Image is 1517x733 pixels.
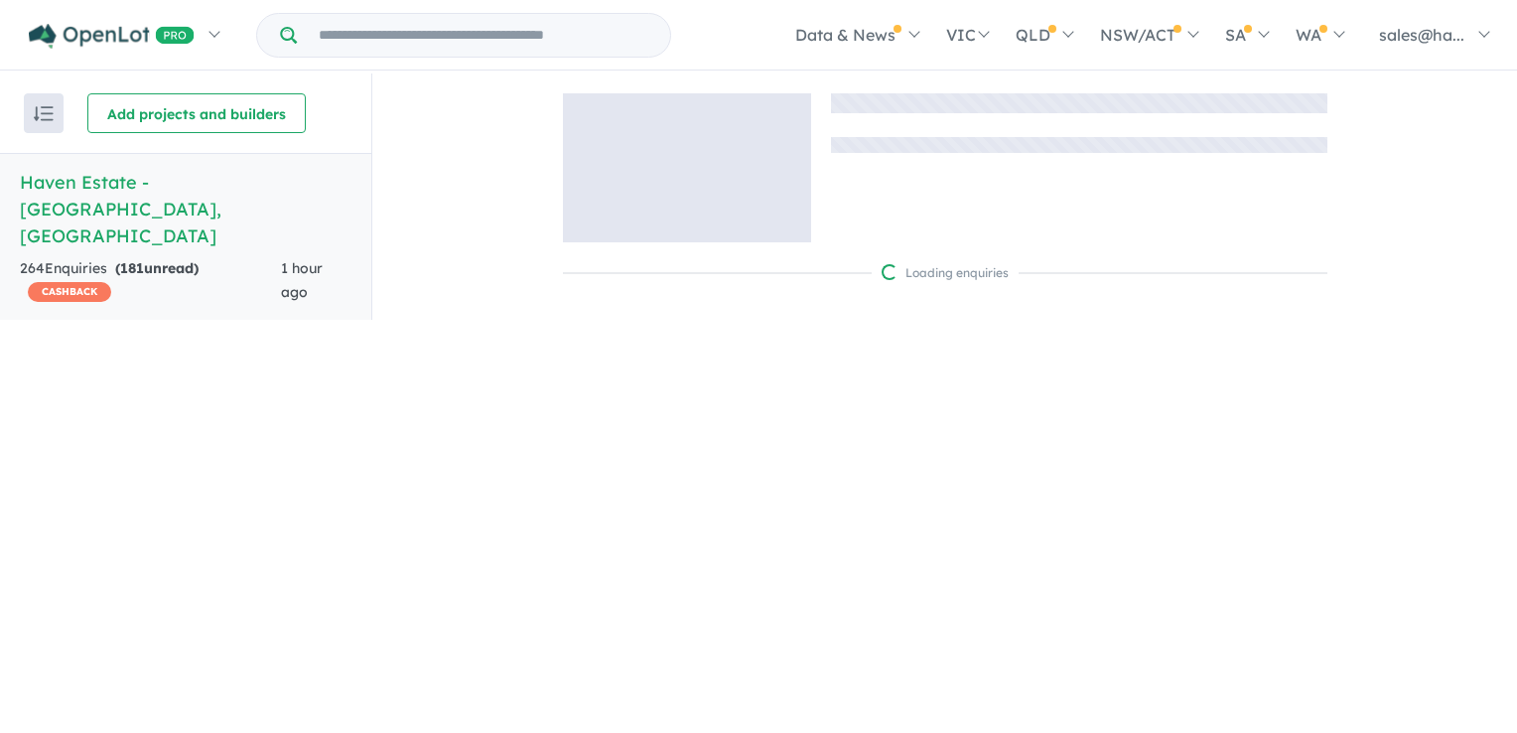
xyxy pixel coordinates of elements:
span: 1 hour ago [281,259,323,301]
div: 264 Enquir ies [20,257,281,305]
img: Openlot PRO Logo White [29,24,195,49]
img: sort.svg [34,106,54,121]
span: 181 [120,259,144,277]
button: Add projects and builders [87,93,306,133]
strong: ( unread) [115,259,199,277]
div: Loading enquiries [882,263,1009,283]
span: sales@ha... [1379,25,1464,45]
input: Try estate name, suburb, builder or developer [301,14,666,57]
span: CASHBACK [28,282,111,302]
h5: Haven Estate - [GEOGRAPHIC_DATA] , [GEOGRAPHIC_DATA] [20,169,351,249]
